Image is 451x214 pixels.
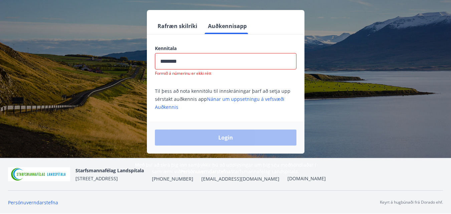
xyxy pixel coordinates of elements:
button: Auðkennisapp [205,18,249,34]
a: Persónuverndarstefna [8,199,58,206]
button: Rafræn skilríki [155,18,200,34]
span: Til þess að nota kennitölu til innskráningar þarf að setja upp sérstakt auðkennis app [155,88,290,110]
p: Keyrt á hugbúnaði frá Dorado ehf. [380,199,443,205]
span: [STREET_ADDRESS] [75,175,118,182]
span: [PHONE_NUMBER] [152,176,193,182]
a: [DOMAIN_NAME] [287,175,326,182]
span: Með því að skrá þig inn samþykkir þú að upplýsingar um þig séu meðhöndlaðar í samræmi við Starfsm... [135,162,316,175]
span: Starfsmannafélag Landspítala [75,167,144,174]
label: Kennitala [155,45,296,52]
p: Formið á númerinu er ekki rétt [155,71,296,76]
img: 55zIgFoyM5pksCsVQ4sUOj1FUrQvjI8pi0QwpkWm.png [8,167,70,182]
a: Nánar um uppsetningu á vefsvæði Auðkennis [155,96,284,110]
span: [EMAIL_ADDRESS][DOMAIN_NAME] [201,176,279,182]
